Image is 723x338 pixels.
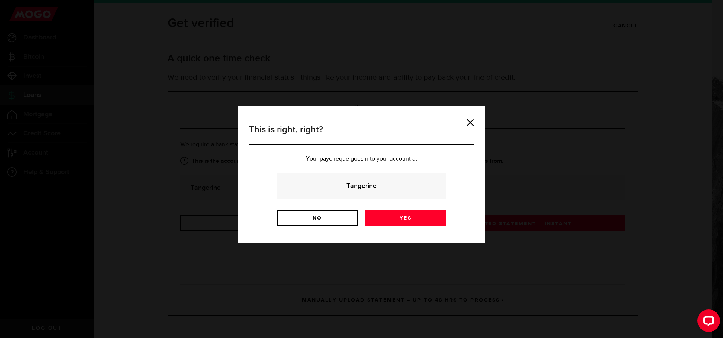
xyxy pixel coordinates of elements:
a: No [277,210,358,226]
p: Your paycheque goes into your account at [249,156,474,162]
h3: This is right, right? [249,123,474,145]
strong: Tangerine [287,181,436,191]
iframe: LiveChat chat widget [691,306,723,338]
a: Yes [365,210,446,226]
